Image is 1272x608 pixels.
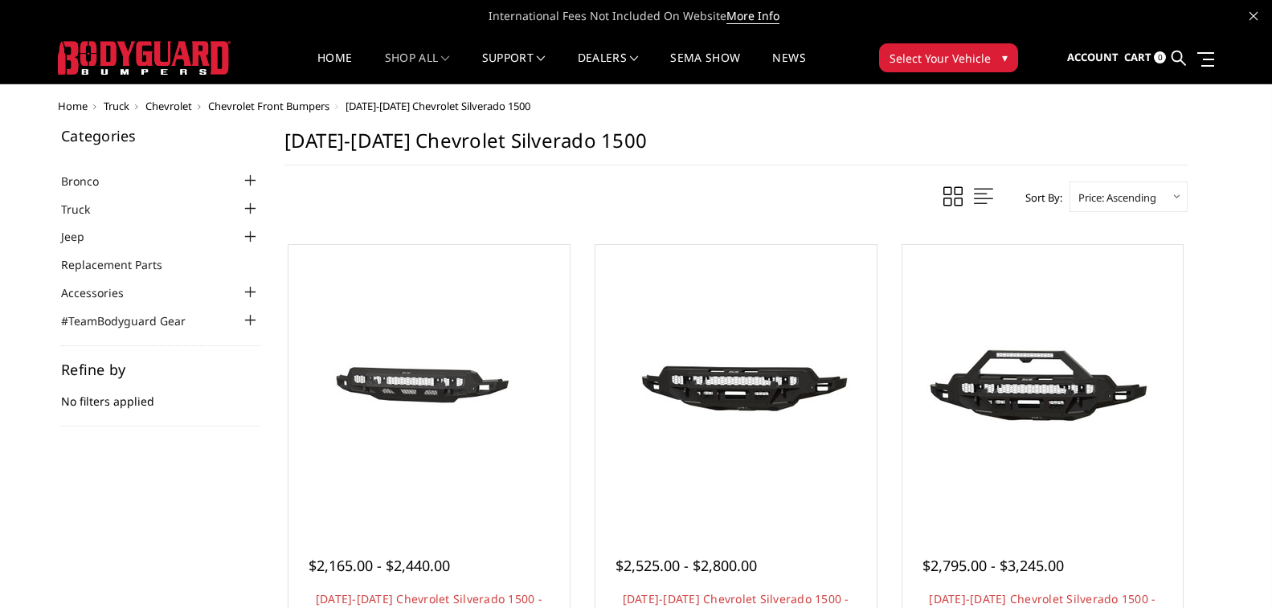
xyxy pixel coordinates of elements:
[1067,50,1119,64] span: Account
[599,249,873,522] a: 2022-2025 Chevrolet Silverado 1500 - Freedom Series - Base Front Bumper (winch mount) 2022-2025 C...
[61,173,119,190] a: Bronco
[61,362,260,377] h5: Refine by
[616,556,757,575] span: $2,525.00 - $2,800.00
[578,52,639,84] a: Dealers
[317,52,352,84] a: Home
[58,99,88,113] a: Home
[922,556,1064,575] span: $2,795.00 - $3,245.00
[292,249,566,522] a: 2022-2025 Chevrolet Silverado 1500 - Freedom Series - Base Front Bumper (non-winch) 2022-2025 Che...
[879,43,1018,72] button: Select Your Vehicle
[1067,36,1119,80] a: Account
[1124,50,1151,64] span: Cart
[61,228,104,245] a: Jeep
[145,99,192,113] a: Chevrolet
[890,50,991,67] span: Select Your Vehicle
[1002,49,1008,66] span: ▾
[670,52,740,84] a: SEMA Show
[284,129,1188,165] h1: [DATE]-[DATE] Chevrolet Silverado 1500
[104,99,129,113] a: Truck
[61,256,182,273] a: Replacement Parts
[346,99,530,113] span: [DATE]-[DATE] Chevrolet Silverado 1500
[61,362,260,426] div: No filters applied
[482,52,546,84] a: Support
[61,312,206,329] a: #TeamBodyguard Gear
[1124,36,1166,80] a: Cart 0
[1016,186,1062,210] label: Sort By:
[61,129,260,143] h5: Categories
[309,556,450,575] span: $2,165.00 - $2,440.00
[607,313,865,457] img: 2022-2025 Chevrolet Silverado 1500 - Freedom Series - Base Front Bumper (winch mount)
[61,201,110,218] a: Truck
[61,284,144,301] a: Accessories
[385,52,450,84] a: shop all
[726,8,779,24] a: More Info
[772,52,805,84] a: News
[906,249,1180,522] a: 2022-2025 Chevrolet Silverado 1500 - Freedom Series - Baja Front Bumper (winch mount)
[208,99,329,113] a: Chevrolet Front Bumpers
[1154,51,1166,63] span: 0
[914,313,1171,457] img: 2022-2025 Chevrolet Silverado 1500 - Freedom Series - Baja Front Bumper (winch mount)
[58,41,231,75] img: BODYGUARD BUMPERS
